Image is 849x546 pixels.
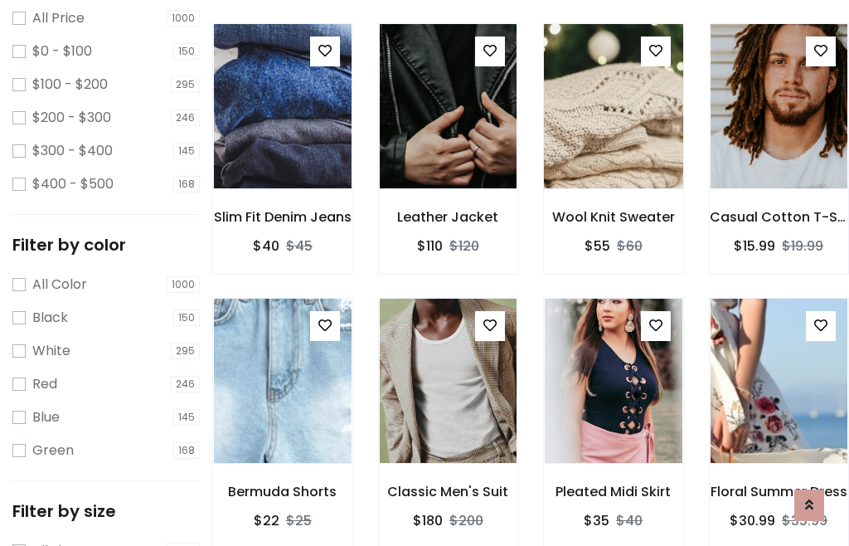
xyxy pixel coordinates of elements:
span: 145 [173,143,200,159]
label: All Color [32,275,87,295]
label: Blue [32,407,60,427]
span: 295 [171,343,200,359]
span: 1000 [167,276,200,293]
span: 246 [171,110,200,126]
label: $300 - $400 [32,141,113,161]
label: Black [32,308,68,328]
h6: Pleated Midi Skirt [544,484,683,500]
h6: $22 [254,513,279,529]
span: 145 [173,409,200,426]
label: All Price [32,8,85,28]
h6: Classic Men's Suit [379,484,518,500]
del: $40 [616,511,643,530]
del: $120 [449,236,479,256]
label: White [32,341,70,361]
del: $45 [286,236,313,256]
span: 295 [171,76,200,93]
h6: Wool Knit Sweater [544,209,683,225]
del: $35.99 [782,511,827,530]
h5: Filter by size [12,501,200,521]
del: $19.99 [782,236,823,256]
del: $200 [449,511,483,530]
h6: $55 [585,238,610,254]
label: $400 - $500 [32,174,114,194]
span: 168 [173,176,200,193]
label: $0 - $100 [32,41,92,61]
h6: Bermuda Shorts [213,484,352,500]
h6: Slim Fit Denim Jeans [213,209,352,225]
span: 150 [173,43,200,60]
h6: $110 [417,238,443,254]
span: 1000 [167,10,200,27]
span: 168 [173,442,200,459]
h6: $180 [413,513,443,529]
h5: Filter by color [12,235,200,255]
h6: Casual Cotton T-Shirt [710,209,849,225]
span: 246 [171,376,200,392]
label: Red [32,374,57,394]
del: $25 [286,511,312,530]
span: 150 [173,310,200,326]
h6: Floral Summer Dress [710,484,849,500]
del: $60 [617,236,643,256]
label: Green [32,441,74,461]
h6: $40 [253,238,279,254]
h6: $15.99 [734,238,775,254]
label: $100 - $200 [32,75,108,95]
h6: $30.99 [730,513,775,529]
h6: Leather Jacket [379,209,518,225]
label: $200 - $300 [32,108,111,128]
h6: $35 [584,513,609,529]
